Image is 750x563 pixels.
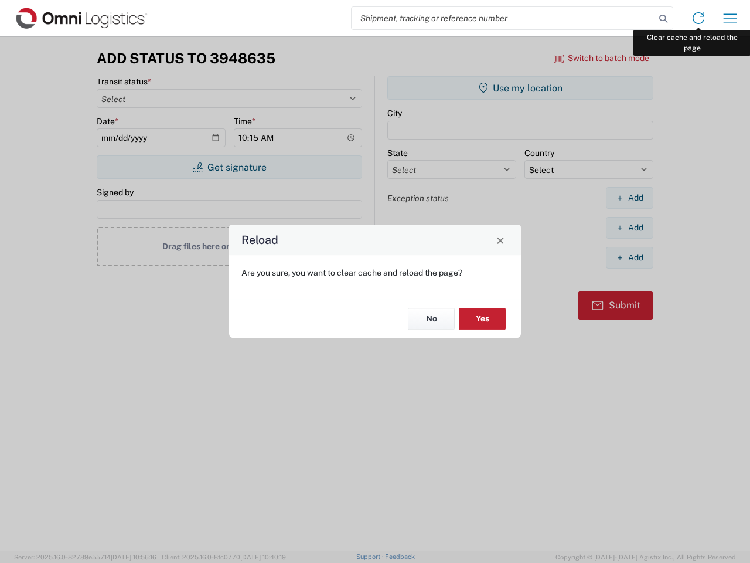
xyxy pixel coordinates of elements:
p: Are you sure, you want to clear cache and reload the page? [241,267,509,278]
button: Yes [459,308,506,330]
button: Close [492,232,509,248]
h4: Reload [241,232,278,249]
input: Shipment, tracking or reference number [352,7,655,29]
button: No [408,308,455,330]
